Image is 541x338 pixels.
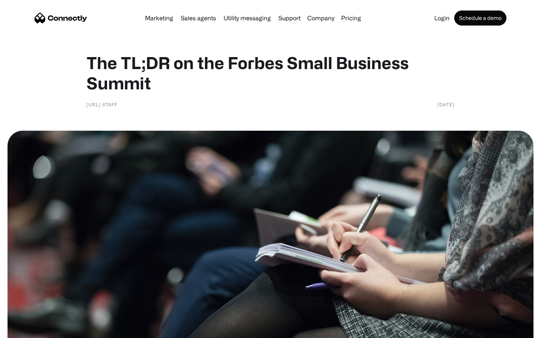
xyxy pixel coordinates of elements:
[305,13,337,23] div: Company
[454,11,506,26] a: Schedule a demo
[8,325,45,335] aside: Language selected: English
[86,101,118,108] div: [URL] Staff
[275,15,304,21] a: Support
[338,15,364,21] a: Pricing
[15,325,45,335] ul: Language list
[307,13,334,23] div: Company
[437,101,455,108] div: [DATE]
[178,15,219,21] a: Sales agents
[86,53,455,93] h1: The TL;DR on the Forbes Small Business Summit
[142,15,176,21] a: Marketing
[221,15,274,21] a: Utility messaging
[35,12,87,24] a: home
[431,15,453,21] a: Login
